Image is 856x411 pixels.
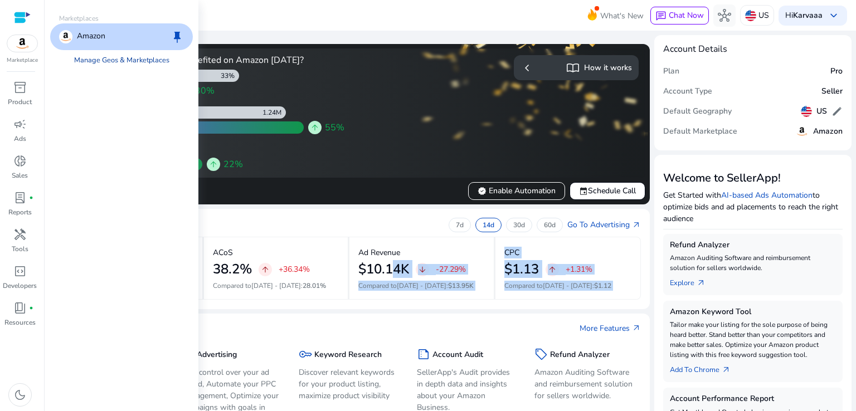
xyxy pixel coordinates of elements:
[567,219,641,231] a: Go To Advertisingarrow_outward
[504,281,632,291] p: Compared to :
[650,7,709,25] button: chatChat Now
[325,121,344,134] span: 55%
[65,50,178,70] a: Manage Geos & Marketplaces
[478,187,487,195] span: verified
[299,348,312,361] span: key
[534,366,635,402] p: Amazon Auditing Software and reimbursement solution for sellers worldwide.
[314,350,382,360] h5: Keyword Research
[50,13,193,23] p: Marketplaces
[504,261,539,277] h2: $1.13
[795,125,809,138] img: amazon.svg
[417,348,430,361] span: summarize
[483,221,494,229] p: 14d
[13,118,27,131] span: campaign
[632,324,641,332] span: arrow_outward
[663,44,727,55] h4: Account Details
[579,187,588,195] span: event
[785,12,823,19] p: Hi
[670,241,836,250] h5: Refund Analyzer
[513,221,525,229] p: 30d
[251,281,301,290] span: [DATE] - [DATE]
[397,281,446,290] span: [DATE] - [DATE]
[632,221,641,229] span: arrow_outward
[579,185,636,197] span: Schedule Call
[504,247,519,258] p: CPC
[448,281,474,290] span: $13.95K
[827,9,840,22] span: keyboard_arrow_down
[13,265,27,278] span: code_blocks
[358,261,409,277] h2: $10.14K
[171,30,184,43] span: keep
[821,87,843,96] h5: Seller
[418,265,427,274] span: arrow_downward
[13,388,27,402] span: dark_mode
[670,320,836,360] p: Tailor make your listing for the sole purpose of being heard better. Stand better than your compe...
[261,265,270,274] span: arrow_upward
[213,247,233,258] p: ACoS
[831,106,843,117] span: edit
[303,281,326,290] span: 28.01%
[13,81,27,94] span: inventory_2
[543,281,592,290] span: [DATE] - [DATE]
[670,307,836,317] h5: Amazon Keyword Tool
[697,278,706,287] span: arrow_outward
[13,301,27,315] span: book_4
[830,67,843,76] h5: Pro
[521,61,534,75] span: chevron_left
[456,221,464,229] p: 7d
[663,87,712,96] h5: Account Type
[8,97,32,107] p: Product
[478,185,556,197] span: Enable Automation
[566,266,592,273] p: +1.31%
[663,127,737,136] h5: Default Marketplace
[468,182,565,200] button: verifiedEnable Automation
[713,4,736,27] button: hub
[813,127,843,136] h5: Amazon
[793,10,823,21] b: Karvaaa
[3,281,37,291] p: Developers
[722,365,731,374] span: arrow_outward
[13,228,27,241] span: handyman
[29,195,33,200] span: fiber_manual_record
[663,189,843,224] p: Get Started with to optimize bids and ad placements to reach the right audience
[213,281,339,291] p: Compared to :
[663,67,679,76] h5: Plan
[758,6,769,25] p: US
[816,107,827,116] h5: US
[221,71,239,80] div: 33%
[663,107,732,116] h5: Default Geography
[580,322,641,334] a: More Featuresarrow_outward
[432,350,483,360] h5: Account Audit
[670,360,740,375] a: Add To Chrome
[594,281,611,290] span: $1.12
[600,6,644,26] span: What's New
[299,366,400,402] p: Discover relevant keywords for your product listing, maximize product visibility
[262,108,286,117] div: 1.24M
[77,30,105,43] p: Amazon
[670,273,714,288] a: Explorearrow_outward
[721,190,813,200] a: AI-based Ads Automation
[223,158,243,171] span: 22%
[718,9,731,22] span: hub
[4,317,36,327] p: Resources
[544,221,556,229] p: 60d
[534,348,548,361] span: sell
[358,247,400,258] p: Ad Revenue
[213,261,252,277] h2: 38.2%
[195,84,215,97] span: 30%
[60,55,345,66] h4: How Smart Automation users benefited on Amazon [DATE]?
[8,207,32,217] p: Reports
[436,266,466,273] p: -27.29%
[209,160,218,169] span: arrow_upward
[12,244,28,254] p: Tools
[570,182,645,200] button: eventSchedule Call
[279,266,310,273] p: +36.34%
[13,154,27,168] span: donut_small
[14,134,26,144] p: Ads
[310,123,319,132] span: arrow_upward
[669,10,704,21] span: Chat Now
[358,281,485,291] p: Compared to :
[670,253,836,273] p: Amazon Auditing Software and reimbursement solution for sellers worldwide.
[13,191,27,204] span: lab_profile
[550,350,610,360] h5: Refund Analyzer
